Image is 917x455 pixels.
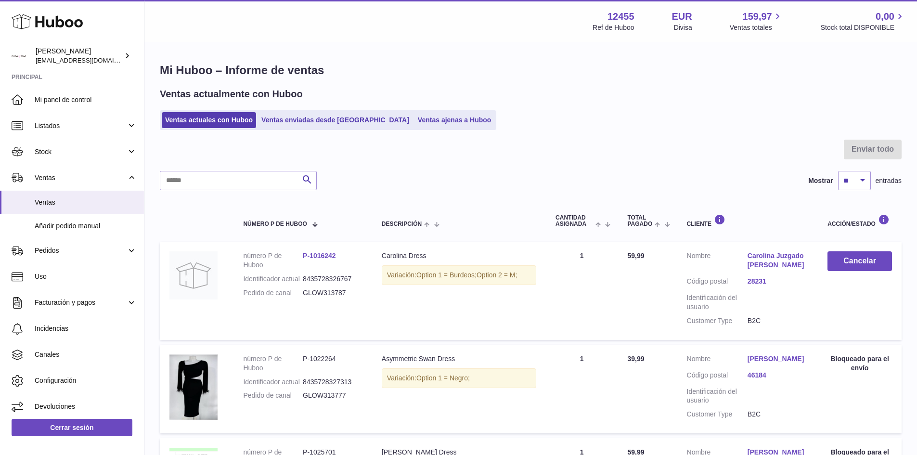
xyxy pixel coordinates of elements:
[243,354,303,373] dt: número P de Huboo
[35,402,137,411] span: Devoluciones
[730,10,783,32] a: 159,97 Ventas totales
[160,88,303,101] h2: Ventas actualmente con Huboo
[477,271,517,279] span: Option 2 = M;
[35,246,127,255] span: Pedidos
[414,112,495,128] a: Ventas ajenas a Huboo
[687,316,748,325] dt: Customer Type
[35,121,127,130] span: Listados
[12,49,26,63] img: pedidos@glowrias.com
[416,374,470,382] span: Option 1 = Negro;
[35,272,137,281] span: Uso
[748,371,808,380] a: 46184
[748,410,808,419] dd: B2C
[35,350,137,359] span: Canales
[748,277,808,286] a: 28231
[672,10,692,23] strong: EUR
[35,147,127,156] span: Stock
[821,23,905,32] span: Stock total DISPONIBLE
[382,354,536,364] div: Asymmetric Swan Dress
[382,221,422,227] span: Descripción
[303,288,362,298] dd: GLOW313787
[748,354,808,364] a: [PERSON_NAME]
[827,354,892,373] div: Bloqueado para el envío
[35,198,137,207] span: Ventas
[243,251,303,270] dt: número P de Huboo
[627,355,644,363] span: 39,99
[382,368,536,388] div: Variación:
[160,63,902,78] h1: Mi Huboo – Informe de ventas
[303,274,362,284] dd: 8435728326767
[827,214,892,227] div: Acción/Estado
[687,387,748,405] dt: Identificación del usuario
[36,56,142,64] span: [EMAIL_ADDRESS][DOMAIN_NAME]
[821,10,905,32] a: 0,00 Stock total DISPONIBLE
[687,277,748,288] dt: Código postal
[382,265,536,285] div: Variación:
[827,251,892,271] button: Cancelar
[303,354,362,373] dd: P-1022264
[243,391,303,400] dt: Pedido de canal
[687,371,748,382] dt: Código postal
[35,173,127,182] span: Ventas
[808,176,833,185] label: Mostrar
[303,377,362,387] dd: 8435728327313
[36,47,122,65] div: [PERSON_NAME]
[243,274,303,284] dt: Identificador actual
[35,298,127,307] span: Facturación y pagos
[243,288,303,298] dt: Pedido de canal
[730,23,783,32] span: Ventas totales
[687,410,748,419] dt: Customer Type
[627,215,652,227] span: Total pagado
[169,251,218,299] img: no-photo.jpg
[555,215,593,227] span: Cantidad ASIGNADA
[607,10,634,23] strong: 12455
[593,23,634,32] div: Ref de Huboo
[35,324,137,333] span: Incidencias
[162,112,256,128] a: Ventas actuales con Huboo
[35,221,137,231] span: Añadir pedido manual
[382,251,536,260] div: Carolina Dress
[743,10,772,23] span: 159,97
[12,419,132,436] a: Cerrar sesión
[546,242,618,339] td: 1
[303,391,362,400] dd: GLOW313777
[748,251,808,270] a: Carolina Juzgado [PERSON_NAME]
[687,293,748,312] dt: Identificación del usuario
[748,316,808,325] dd: B2C
[546,345,618,433] td: 1
[35,376,137,385] span: Configuración
[876,10,894,23] span: 0,00
[687,251,748,272] dt: Nombre
[876,176,902,185] span: entradas
[687,214,809,227] div: Cliente
[416,271,477,279] span: Option 1 = Burdeos;
[674,23,692,32] div: Divisa
[169,354,218,420] img: 3248_cc5ccc1e-e1d4-413d-906b-797714d7ed5f.jpg
[303,252,336,260] a: P-1016242
[627,252,644,260] span: 59,99
[35,95,137,104] span: Mi panel de control
[243,377,303,387] dt: Identificador actual
[687,354,748,366] dt: Nombre
[258,112,413,128] a: Ventas enviadas desde [GEOGRAPHIC_DATA]
[243,221,307,227] span: número P de Huboo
